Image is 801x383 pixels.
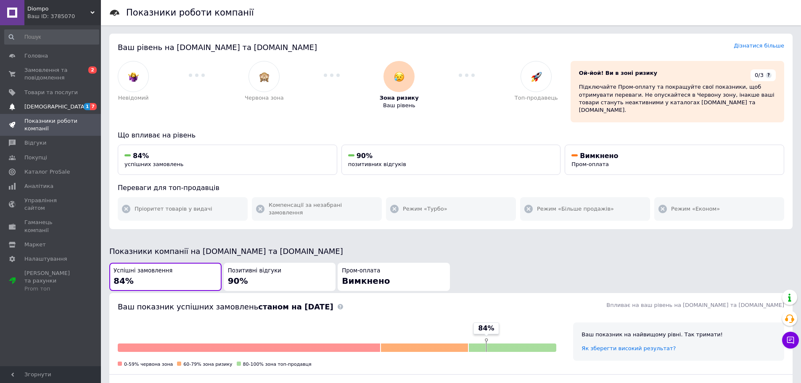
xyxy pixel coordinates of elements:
img: :see_no_evil: [259,71,270,82]
span: Відгуки [24,139,46,147]
a: Дізнатися більше [734,42,784,49]
span: Замовлення та повідомлення [24,66,78,82]
button: 90%позитивних відгуків [341,145,561,175]
button: Чат з покупцем [782,332,799,349]
span: Ваш показник успішних замовлень [118,302,333,311]
span: Ваш рівень [383,102,415,109]
span: Топ-продавець [515,94,558,102]
span: Товари та послуги [24,89,78,96]
h1: Показники роботи компанії [126,8,254,18]
span: 7 [90,103,97,110]
img: :rocket: [531,71,542,82]
img: :disappointed_relieved: [394,71,404,82]
button: Пром-оплатаВимкнено [338,263,450,291]
span: Позитивні відгуки [228,267,281,275]
div: 0/3 [751,69,776,81]
span: Налаштування [24,255,67,263]
button: Успішні замовлення84% [109,263,222,291]
span: Вимкнено [580,152,618,160]
a: Як зберегти високий результат? [582,345,676,351]
button: Позитивні відгуки90% [224,263,336,291]
button: 84%успішних замовлень [118,145,337,175]
span: 84% [133,152,149,160]
span: Успішні замовлення [114,267,172,275]
span: Покупці [24,154,47,161]
span: Головна [24,52,48,60]
span: 90% [228,276,248,286]
span: 60-79% зона ризику [183,362,232,367]
span: Ой-йой! Ви в зоні ризику [579,70,657,76]
span: Зона ризику [380,94,419,102]
span: Пріоритет товарів у видачі [135,205,212,213]
span: Червона зона [245,94,284,102]
span: Режим «Більше продажів» [537,205,614,213]
span: Що впливає на рівень [118,131,196,139]
span: Режим «Турбо» [403,205,447,213]
span: Пром-оплата [342,267,380,275]
span: позитивних відгуків [348,161,406,167]
b: станом на [DATE] [258,302,333,311]
span: успішних замовлень [124,161,183,167]
button: ВимкненоПром-оплата [565,145,784,175]
span: 80-100% зона топ-продавця [243,362,312,367]
span: Каталог ProSale [24,168,70,176]
span: Маркет [24,241,46,248]
div: Ваш показник на найвищому рівні. Так тримати! [582,331,776,338]
span: 2 [88,66,97,74]
span: Вимкнено [342,276,390,286]
span: Управління сайтом [24,197,78,212]
span: ? [766,72,772,78]
span: 90% [357,152,373,160]
span: Переваги для топ-продавців [118,184,219,192]
span: Ваш рівень на [DOMAIN_NAME] та [DOMAIN_NAME] [118,43,317,52]
span: Гаманець компанії [24,219,78,234]
span: Аналітика [24,182,53,190]
span: 84% [478,324,494,333]
span: Компенсації за незабрані замовлення [269,201,378,217]
input: Пошук [4,29,99,45]
div: Ваш ID: 3785070 [27,13,101,20]
img: :woman-shrugging: [128,71,139,82]
span: Впливає на ваш рівень на [DOMAIN_NAME] та [DOMAIN_NAME] [606,302,784,308]
span: Показники роботи компанії [24,117,78,132]
span: 1 [84,103,90,110]
span: 0-59% червона зона [124,362,173,367]
span: Пром-оплата [571,161,609,167]
span: Режим «Економ» [671,205,720,213]
span: [DEMOGRAPHIC_DATA] [24,103,87,111]
span: 84% [114,276,134,286]
div: Підключайте Пром-оплату та покращуйте свої показники, щоб отримувати переваги. Не опускайтеся в Ч... [579,83,776,114]
div: Prom топ [24,285,78,293]
span: [PERSON_NAME] та рахунки [24,269,78,293]
span: Diompo [27,5,90,13]
span: Показники компанії на [DOMAIN_NAME] та [DOMAIN_NAME] [109,247,343,256]
span: Невідомий [118,94,149,102]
